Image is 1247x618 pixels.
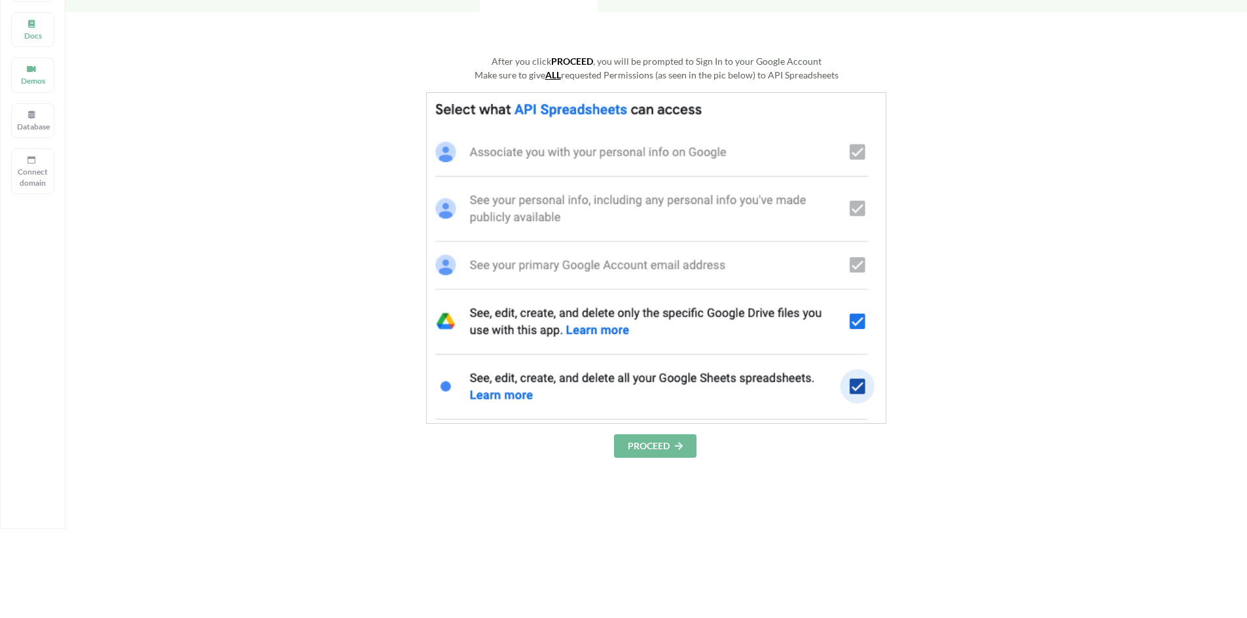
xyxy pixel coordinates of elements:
[17,166,48,188] p: Connect domain
[17,75,48,86] p: Demos
[545,69,561,80] u: ALL
[196,68,1116,82] div: Make sure to give requested Permissions (as seen in the pic below) to API Spreadsheets
[17,121,48,132] p: Database
[426,92,886,424] img: GoogleSheetsPermissions
[17,30,48,41] p: Docs
[551,56,593,67] b: PROCEED
[196,54,1116,68] div: After you click , you will be prompted to Sign In to your Google Account
[614,434,696,458] button: PROCEED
